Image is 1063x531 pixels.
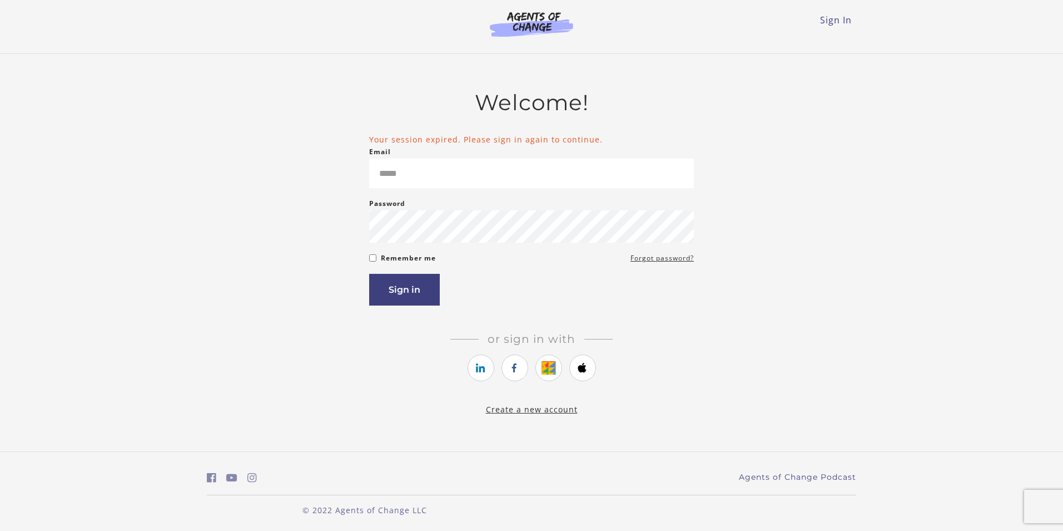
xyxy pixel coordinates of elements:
[226,473,237,483] i: https://www.youtube.com/c/AgentsofChangeTestPrepbyMeaganMitchell (Open in a new window)
[478,11,585,37] img: Agents of Change Logo
[381,252,436,265] label: Remember me
[569,355,596,381] a: https://courses.thinkific.com/users/auth/apple?ss%5Breferral%5D=&ss%5Buser_return_to%5D=%2Fenroll...
[247,470,257,486] a: https://www.instagram.com/agentsofchangeprep/ (Open in a new window)
[820,14,852,26] a: Sign In
[501,355,528,381] a: https://courses.thinkific.com/users/auth/facebook?ss%5Breferral%5D=&ss%5Buser_return_to%5D=%2Fenr...
[630,252,694,265] a: Forgot password?
[369,90,694,116] h2: Welcome!
[479,332,584,346] span: Or sign in with
[369,134,694,145] li: Your session expired. Please sign in again to continue.
[739,471,856,483] a: Agents of Change Podcast
[369,197,405,210] label: Password
[486,404,578,415] a: Create a new account
[369,145,391,159] label: Email
[207,473,216,483] i: https://www.facebook.com/groups/aswbtestprep (Open in a new window)
[207,470,216,486] a: https://www.facebook.com/groups/aswbtestprep (Open in a new window)
[369,274,440,306] button: Sign in
[247,473,257,483] i: https://www.instagram.com/agentsofchangeprep/ (Open in a new window)
[207,504,523,516] p: © 2022 Agents of Change LLC
[535,355,562,381] a: https://courses.thinkific.com/users/auth/google?ss%5Breferral%5D=&ss%5Buser_return_to%5D=%2Fenrol...
[226,470,237,486] a: https://www.youtube.com/c/AgentsofChangeTestPrepbyMeaganMitchell (Open in a new window)
[468,355,494,381] a: https://courses.thinkific.com/users/auth/linkedin?ss%5Breferral%5D=&ss%5Buser_return_to%5D=%2Fenr...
